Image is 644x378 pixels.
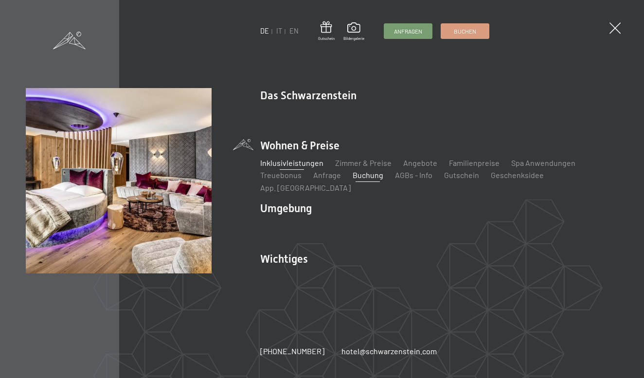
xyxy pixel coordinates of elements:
a: Treuebonus [260,170,302,180]
span: [PHONE_NUMBER] [260,346,324,356]
a: Anfrage [313,170,341,180]
a: App. [GEOGRAPHIC_DATA] [260,183,351,192]
a: Familienpreise [449,158,500,167]
a: Buchung [353,170,383,180]
a: DE [260,27,269,35]
a: hotel@schwarzenstein.com [341,346,437,357]
a: Zimmer & Preise [335,158,392,167]
a: [PHONE_NUMBER] [260,346,324,357]
a: Buchen [441,24,489,38]
a: Bildergalerie [343,22,364,41]
span: Bildergalerie [343,36,364,41]
span: Gutschein [318,36,335,41]
a: Geschenksidee [491,170,544,180]
a: EN [289,27,299,35]
a: Gutschein [318,21,335,41]
span: Buchen [454,27,476,36]
a: Gutschein [444,170,479,180]
a: Spa Anwendungen [511,158,575,167]
span: Anfragen [394,27,422,36]
a: Inklusivleistungen [260,158,323,167]
a: Anfragen [384,24,432,38]
a: AGBs - Info [395,170,432,180]
a: Angebote [403,158,437,167]
a: IT [276,27,282,35]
